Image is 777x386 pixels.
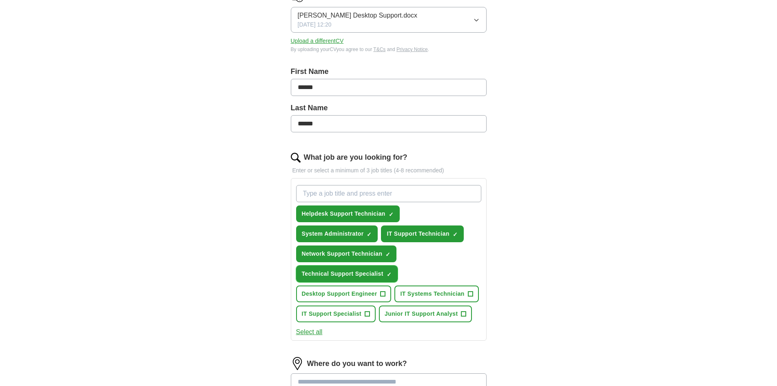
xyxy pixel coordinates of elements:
span: ✓ [387,271,392,278]
button: System Administrator✓ [296,225,378,242]
button: [PERSON_NAME] Desktop Support.docx[DATE] 12:20 [291,7,487,33]
span: Desktop Support Engineer [302,290,377,298]
button: Technical Support Specialist✓ [296,266,398,282]
span: [PERSON_NAME] Desktop Support.docx [298,11,417,20]
button: Upload a differentCV [291,37,344,45]
span: IT Support Technician [387,230,449,238]
label: What job are you looking for? [304,152,407,163]
button: Desktop Support Engineer [296,286,392,302]
p: Enter or select a minimum of 3 job titles (4-8 recommended) [291,166,487,175]
img: search.png [291,153,301,163]
span: ✓ [367,231,372,238]
a: Privacy Notice [396,47,428,52]
div: By uploading your CV you agree to our and . [291,46,487,53]
button: Junior IT Support Analyst [379,306,472,322]
label: First Name [291,66,487,77]
a: T&Cs [373,47,385,52]
span: Technical Support Specialist [302,270,383,278]
button: IT Systems Technician [394,286,478,302]
span: IT Support Specialist [302,310,362,318]
span: Junior IT Support Analyst [385,310,458,318]
button: Helpdesk Support Technician✓ [296,205,400,222]
button: Network Support Technician✓ [296,245,397,262]
span: Helpdesk Support Technician [302,210,385,218]
span: ✓ [389,211,394,218]
input: Type a job title and press enter [296,185,481,202]
img: location.png [291,357,304,370]
span: ✓ [453,231,458,238]
span: IT Systems Technician [400,290,464,298]
button: Select all [296,327,323,337]
label: Last Name [291,103,487,114]
span: Network Support Technician [302,250,383,258]
label: Where do you want to work? [307,358,407,369]
span: ✓ [385,251,390,258]
span: [DATE] 12:20 [298,20,332,29]
span: System Administrator [302,230,364,238]
button: IT Support Technician✓ [381,225,463,242]
button: IT Support Specialist [296,306,376,322]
